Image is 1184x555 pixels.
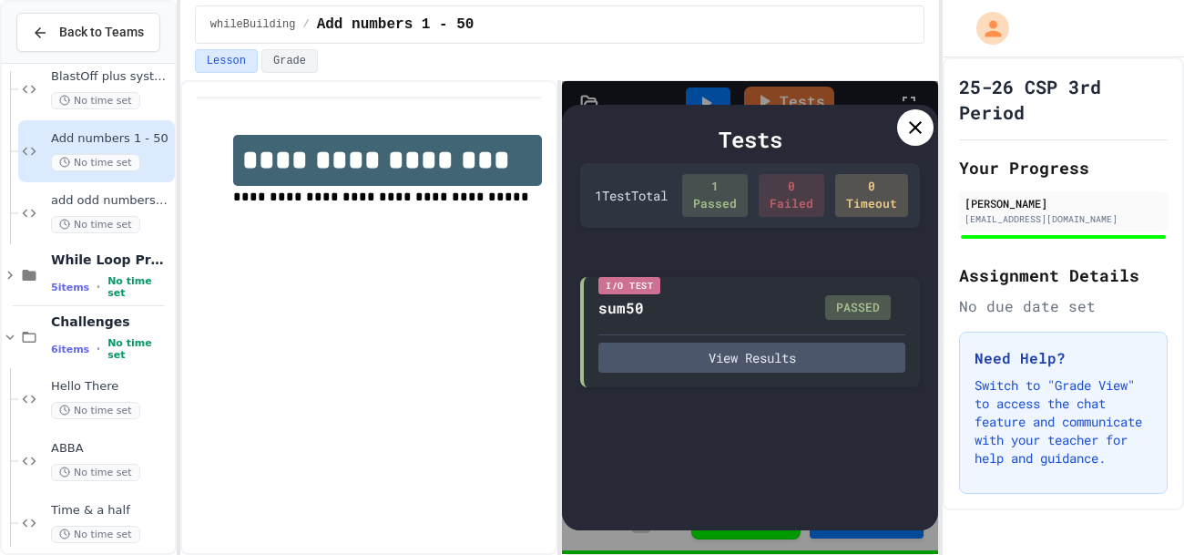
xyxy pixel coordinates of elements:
[957,7,1014,49] div: My Account
[51,252,171,268] span: While Loop Projects
[59,23,144,42] span: Back to Teams
[51,92,140,109] span: No time set
[975,347,1152,369] h3: Need Help?
[16,13,160,52] button: Back to Teams
[51,131,171,147] span: Add numbers 1 - 50
[959,74,1168,125] h1: 25-26 CSP 3rd Period
[51,344,89,355] span: 6 items
[965,195,1162,211] div: [PERSON_NAME]
[51,379,171,395] span: Hello There
[975,376,1152,468] p: Switch to "Grade View" to access the chat feature and communicate with your teacher for help and ...
[195,49,258,73] button: Lesson
[825,295,891,321] div: PASSED
[51,282,89,293] span: 5 items
[51,154,140,171] span: No time set
[261,49,318,73] button: Grade
[598,343,905,373] button: View Results
[959,155,1168,180] h2: Your Progress
[598,297,644,319] div: sum50
[51,526,140,543] span: No time set
[51,441,171,457] span: ABBA
[595,186,668,205] div: 1 Test Total
[598,277,660,294] div: I/O Test
[580,123,920,156] div: Tests
[97,342,100,356] span: •
[835,174,908,217] div: 0 Timeout
[51,313,171,330] span: Challenges
[210,17,296,32] span: whileBuilding
[759,174,824,217] div: 0 Failed
[51,402,140,419] span: No time set
[107,337,171,361] span: No time set
[682,174,748,217] div: 1 Passed
[959,295,1168,317] div: No due date set
[51,216,140,233] span: No time set
[317,14,475,36] span: Add numbers 1 - 50
[51,464,140,481] span: No time set
[51,193,171,209] span: add odd numbers 1-1000
[302,17,309,32] span: /
[51,503,171,519] span: Time & a half
[107,275,171,299] span: No time set
[959,262,1168,288] h2: Assignment Details
[97,280,100,294] span: •
[51,69,171,85] span: BlastOff plus system check
[965,212,1162,226] div: [EMAIL_ADDRESS][DOMAIN_NAME]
